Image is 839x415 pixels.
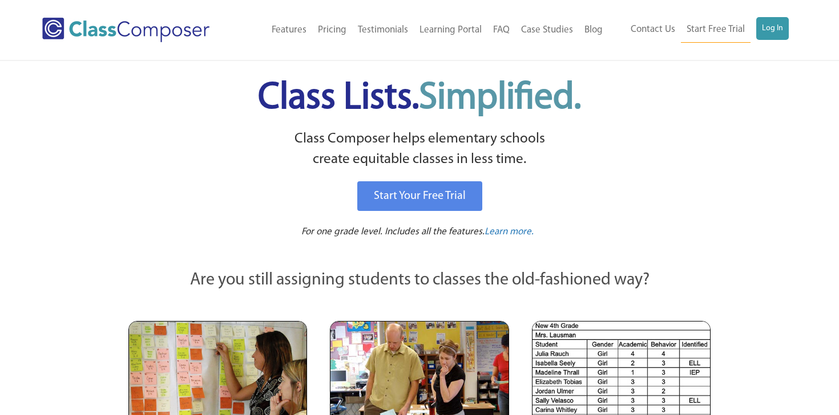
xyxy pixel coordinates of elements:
[487,18,515,43] a: FAQ
[42,18,209,42] img: Class Composer
[485,227,534,237] span: Learn more.
[312,18,352,43] a: Pricing
[579,18,608,43] a: Blog
[625,17,681,42] a: Contact Us
[374,190,466,202] span: Start Your Free Trial
[357,181,482,211] a: Start Your Free Trial
[414,18,487,43] a: Learning Portal
[485,225,534,239] a: Learn more.
[352,18,414,43] a: Testimonials
[128,268,711,293] p: Are you still assigning students to classes the old-fashioned way?
[681,17,751,43] a: Start Free Trial
[258,80,581,117] span: Class Lists.
[419,80,581,117] span: Simplified.
[266,18,312,43] a: Features
[239,18,608,43] nav: Header Menu
[515,18,579,43] a: Case Studies
[756,17,789,40] a: Log In
[301,227,485,237] span: For one grade level. Includes all the features.
[608,17,789,43] nav: Header Menu
[127,129,712,170] p: Class Composer helps elementary schools create equitable classes in less time.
